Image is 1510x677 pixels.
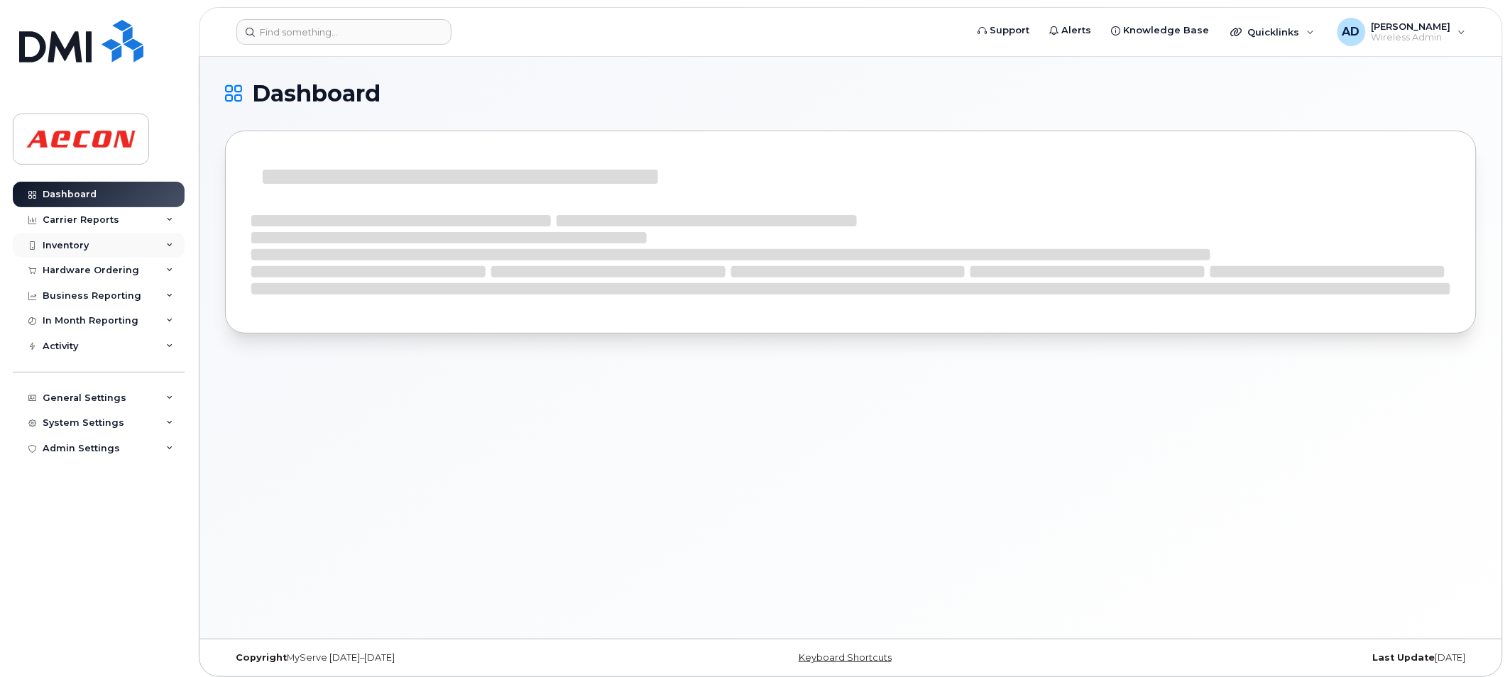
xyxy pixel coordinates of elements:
div: [DATE] [1059,652,1477,664]
strong: Copyright [236,652,287,663]
strong: Last Update [1373,652,1435,663]
a: Keyboard Shortcuts [799,652,892,663]
span: Dashboard [252,83,381,104]
div: MyServe [DATE]–[DATE] [225,652,642,664]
